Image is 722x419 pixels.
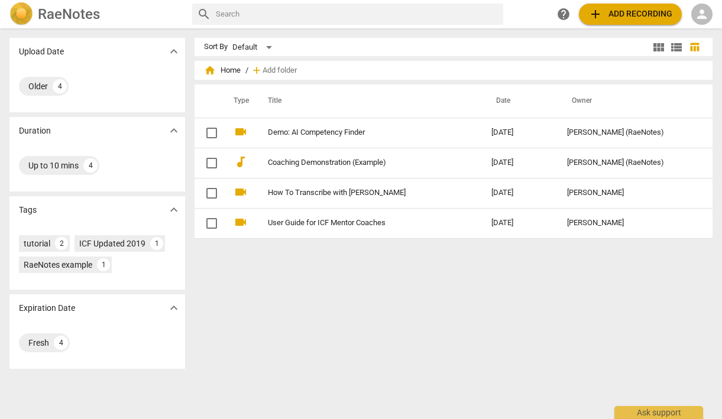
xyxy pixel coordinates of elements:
[19,204,37,216] p: Tags
[28,337,49,349] div: Fresh
[167,44,181,59] span: expand_more
[251,64,263,76] span: add
[234,155,248,169] span: audiotrack
[652,40,666,54] span: view_module
[268,189,448,197] a: How To Transcribe with [PERSON_NAME]
[588,7,603,21] span: add
[567,189,691,197] div: [PERSON_NAME]
[204,43,228,51] div: Sort By
[268,219,448,228] a: User Guide for ICF Mentor Coaches
[567,219,691,228] div: [PERSON_NAME]
[558,85,700,118] th: Owner
[24,259,92,271] div: RaeNotes example
[234,125,248,139] span: videocam
[19,125,51,137] p: Duration
[197,7,211,21] span: search
[165,43,183,60] button: Show more
[55,237,68,250] div: 2
[567,158,691,167] div: [PERSON_NAME] (RaeNotes)
[553,4,574,25] a: Help
[234,215,248,229] span: videocam
[234,185,248,199] span: videocam
[167,124,181,138] span: expand_more
[482,148,558,178] td: [DATE]
[232,38,276,57] div: Default
[556,7,571,21] span: help
[668,38,685,56] button: List view
[204,64,241,76] span: Home
[165,122,183,139] button: Show more
[482,118,558,148] td: [DATE]
[97,258,110,271] div: 1
[482,178,558,208] td: [DATE]
[9,2,33,26] img: Logo
[165,299,183,317] button: Show more
[167,203,181,217] span: expand_more
[579,4,682,25] button: Upload
[268,158,448,167] a: Coaching Demonstration (Example)
[167,301,181,315] span: expand_more
[204,64,216,76] span: home
[263,66,297,75] span: Add folder
[245,66,248,75] span: /
[224,85,254,118] th: Type
[689,41,700,53] span: table_chart
[79,238,145,249] div: ICF Updated 2019
[482,85,558,118] th: Date
[19,46,64,58] p: Upload Date
[19,302,75,314] p: Expiration Date
[24,238,50,249] div: tutorial
[165,201,183,219] button: Show more
[9,2,183,26] a: LogoRaeNotes
[83,158,98,173] div: 4
[54,336,68,350] div: 4
[614,406,703,419] div: Ask support
[268,128,448,137] a: Demo: AI Competency Finder
[669,40,684,54] span: view_list
[150,237,163,250] div: 1
[695,7,709,21] span: person
[28,80,48,92] div: Older
[254,85,481,118] th: Title
[650,38,668,56] button: Tile view
[588,7,672,21] span: Add recording
[685,38,703,56] button: Table view
[38,6,100,22] h2: RaeNotes
[482,208,558,238] td: [DATE]
[216,5,498,24] input: Search
[53,79,67,93] div: 4
[28,160,79,171] div: Up to 10 mins
[567,128,691,137] div: [PERSON_NAME] (RaeNotes)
